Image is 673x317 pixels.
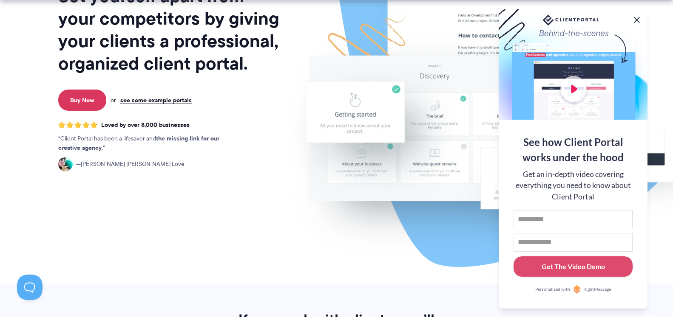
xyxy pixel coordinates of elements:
span: or [111,96,116,104]
div: Get an in-depth video covering everything you need to know about Client Portal [514,169,633,202]
a: Buy Now [58,90,106,111]
span: [PERSON_NAME] [PERSON_NAME] Love [76,160,185,169]
span: RightMessage [583,286,611,293]
p: Client Portal has been a lifesaver and . [58,134,237,153]
a: Personalized withRightMessage [514,285,633,294]
a: see some example portals [120,96,192,104]
span: Loved by over 8,000 businesses [101,121,190,129]
button: Get The Video Demo [514,256,633,277]
div: See how Client Portal works under the hood [514,135,633,165]
img: Personalized with RightMessage [573,285,581,294]
iframe: Toggle Customer Support [17,275,43,300]
div: Get The Video Demo [542,261,605,272]
span: Personalized with [535,286,570,293]
strong: the missing link for our creative agency [58,134,219,152]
